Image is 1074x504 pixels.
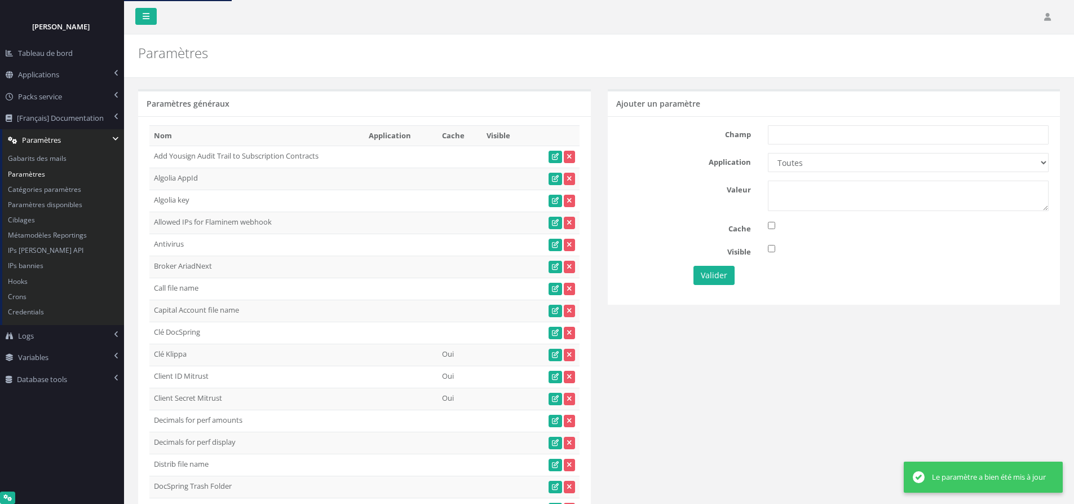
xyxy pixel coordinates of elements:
th: Application [364,126,437,146]
a: Crons [2,289,124,304]
td: Clé Klippa [149,344,364,366]
td: Add Yousign Audit Trail to Subscription Contracts [149,146,364,168]
a: Credentials [2,304,124,319]
td: Broker AriadNext [149,256,364,278]
label: Cache [611,220,759,234]
h5: Ajouter un paramètre [616,99,700,108]
label: Visible [611,243,759,257]
a: Hooks [2,274,124,289]
td: Clé DocSpring [149,322,364,344]
label: Application [611,153,759,168]
a: Paramètres disponibles [2,197,124,212]
td: Antivirus [149,234,364,256]
th: Visible [482,126,529,146]
a: Gabarits des mails [2,151,124,166]
h2: Paramètres [138,46,591,60]
label: Valeur [611,181,759,195]
span: Applications [18,69,59,80]
td: Oui [437,366,483,388]
td: Distrib file name [149,454,364,476]
td: Algolia AppId [149,168,364,190]
td: Capital Account file name [149,300,364,322]
td: Algolia key [149,190,364,212]
button: Valider [693,266,735,285]
a: IPs [PERSON_NAME] API [2,243,124,258]
th: Nom [149,126,364,146]
span: Logs [18,331,34,341]
td: Oui [437,388,483,410]
td: Decimals for perf amounts [149,410,364,432]
h5: Paramètres généraux [147,99,229,108]
a: Paramètres [2,129,124,151]
div: Le paramètre a bien été mis à jour [932,472,1046,483]
label: Champ [611,125,759,140]
a: Catégories paramètres [2,182,124,197]
a: IPs bannies [2,258,124,273]
span: Packs service [18,91,62,102]
span: Database tools [17,374,67,384]
td: Client Secret Mitrust [149,388,364,410]
span: Variables [18,352,48,362]
a: Paramètres [2,166,124,182]
strong: [PERSON_NAME] [32,21,90,32]
span: Tableau de bord [18,48,73,58]
a: Métamodèles Reportings [2,227,124,243]
span: [Français] Documentation [17,113,104,123]
th: Cache [437,126,483,146]
td: Call file name [149,278,364,300]
td: DocSpring Trash Folder [149,476,364,498]
td: Oui [437,344,483,366]
td: Client ID Mitrust [149,366,364,388]
td: Decimals for perf display [149,432,364,454]
td: Allowed IPs for Flaminem webhook [149,212,364,234]
span: Paramètres [22,135,61,145]
a: Ciblages [2,212,124,227]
